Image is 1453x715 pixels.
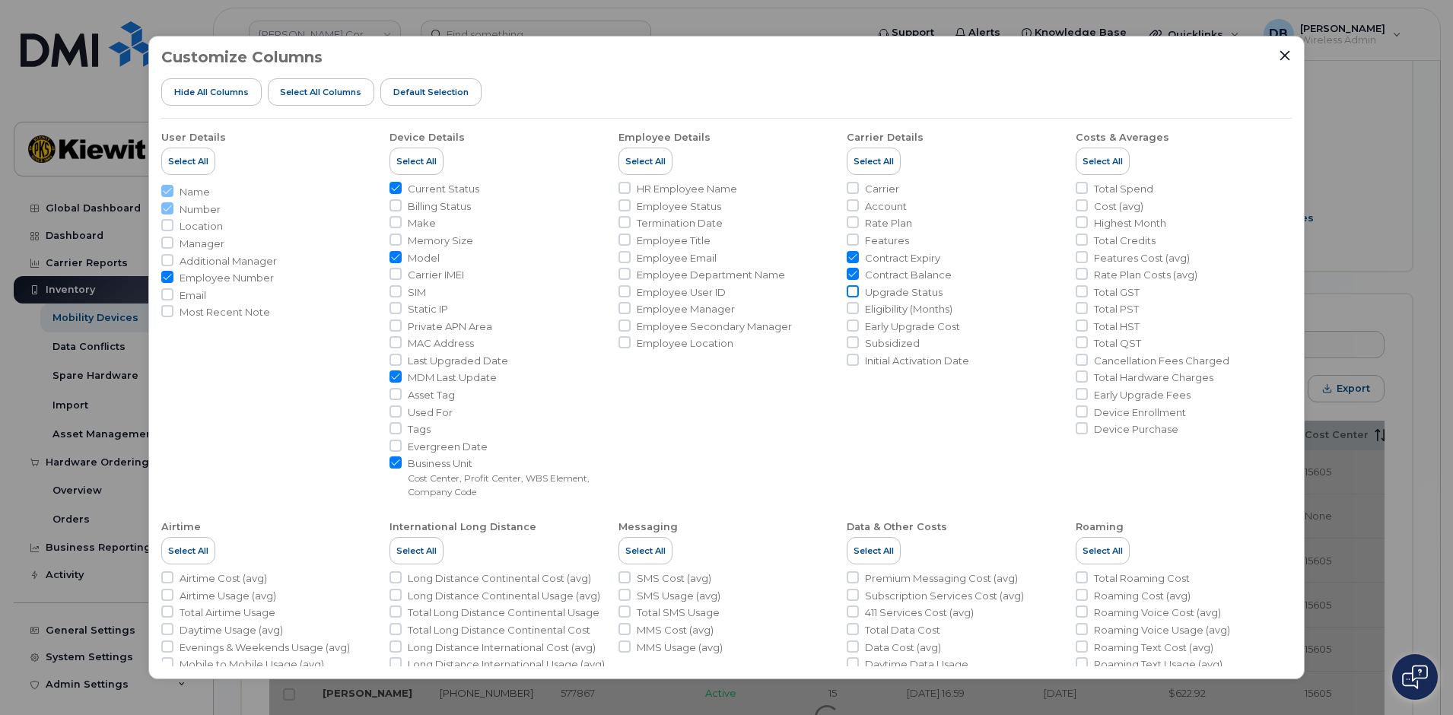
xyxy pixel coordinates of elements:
span: Total Long Distance Continental Cost [408,623,590,637]
span: Model [408,251,440,265]
span: Employee Status [637,199,721,214]
span: SMS Usage (avg) [637,589,720,603]
span: Carrier IMEI [408,268,464,282]
span: Long Distance International Cost (avg) [408,640,596,655]
span: Contract Expiry [865,251,940,265]
span: Features Cost (avg) [1094,251,1190,265]
span: Mobile to Mobile Usage (avg) [180,657,324,672]
img: Open chat [1402,665,1428,689]
span: Total Credits [1094,234,1156,248]
h3: Customize Columns [161,49,323,65]
span: Account [865,199,907,214]
span: Employee Email [637,251,717,265]
span: Business Unit [408,456,606,471]
span: Employee Title [637,234,711,248]
button: Select All [618,537,672,564]
span: Total Hardware Charges [1094,370,1213,385]
span: Email [180,288,206,303]
span: Data Cost (avg) [865,640,941,655]
span: Premium Messaging Cost (avg) [865,571,1018,586]
small: Cost Center, Profit Center, WBS Element, Company Code [408,472,590,498]
span: Total Spend [1094,182,1153,196]
span: Rate Plan Costs (avg) [1094,268,1197,282]
span: SIM [408,285,426,300]
span: Cost (avg) [1094,199,1143,214]
div: Messaging [618,520,678,534]
div: Carrier Details [847,131,924,145]
button: Select All [161,537,215,564]
div: User Details [161,131,226,145]
span: Long Distance Continental Usage (avg) [408,589,600,603]
span: Most Recent Note [180,305,270,319]
span: Billing Status [408,199,471,214]
span: Employee Department Name [637,268,785,282]
span: Name [180,185,210,199]
span: Daytime Data Usage [865,657,968,672]
span: Upgrade Status [865,285,943,300]
button: Select All [389,537,444,564]
span: Tags [408,422,431,437]
button: Select All [847,537,901,564]
span: Termination Date [637,216,723,230]
span: Roaming Voice Usage (avg) [1094,623,1230,637]
span: Evenings & Weekends Usage (avg) [180,640,350,655]
span: Select All [396,545,437,557]
span: Asset Tag [408,388,455,402]
span: Features [865,234,909,248]
span: MAC Address [408,336,474,351]
div: Costs & Averages [1076,131,1169,145]
span: Total Data Cost [865,623,940,637]
span: Additional Manager [180,254,277,269]
span: Last Upgraded Date [408,354,508,368]
button: Select All [618,148,672,175]
span: Memory Size [408,234,473,248]
span: Private APN Area [408,319,492,334]
button: Select All [1076,537,1130,564]
span: Select All [854,545,894,557]
span: Select All [1083,545,1123,557]
span: Subscription Services Cost (avg) [865,589,1024,603]
span: Select All [625,155,666,167]
span: Select All [396,155,437,167]
span: Current Status [408,182,479,196]
span: Select All [625,545,666,557]
span: HR Employee Name [637,182,737,196]
span: Select all Columns [280,86,361,98]
span: Make [408,216,436,230]
span: Roaming Text Usage (avg) [1094,657,1222,672]
span: MMS Usage (avg) [637,640,723,655]
span: Roaming Text Cost (avg) [1094,640,1213,655]
span: MMS Cost (avg) [637,623,714,637]
span: Airtime Usage (avg) [180,589,276,603]
span: Roaming Voice Cost (avg) [1094,605,1221,620]
span: Location [180,219,223,234]
span: Used For [408,405,453,420]
span: Evergreen Date [408,440,488,454]
span: Total Roaming Cost [1094,571,1190,586]
span: SMS Cost (avg) [637,571,711,586]
button: Select All [847,148,901,175]
span: Manager [180,237,224,251]
span: Total SMS Usage [637,605,720,620]
button: Hide All Columns [161,78,262,106]
span: Initial Activation Date [865,354,969,368]
button: Select all Columns [268,78,375,106]
span: Select All [168,155,208,167]
span: Select All [854,155,894,167]
span: 411 Services Cost (avg) [865,605,974,620]
span: Contract Balance [865,268,952,282]
button: Default Selection [380,78,482,106]
span: Employee User ID [637,285,726,300]
span: Rate Plan [865,216,912,230]
span: MDM Last Update [408,370,497,385]
span: Employee Location [637,336,733,351]
button: Select All [389,148,444,175]
span: Device Enrollment [1094,405,1186,420]
span: Total HST [1094,319,1140,334]
div: Data & Other Costs [847,520,947,534]
div: International Long Distance [389,520,536,534]
span: Cancellation Fees Charged [1094,354,1229,368]
div: Airtime [161,520,201,534]
span: Select All [168,545,208,557]
span: Employee Manager [637,302,735,316]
